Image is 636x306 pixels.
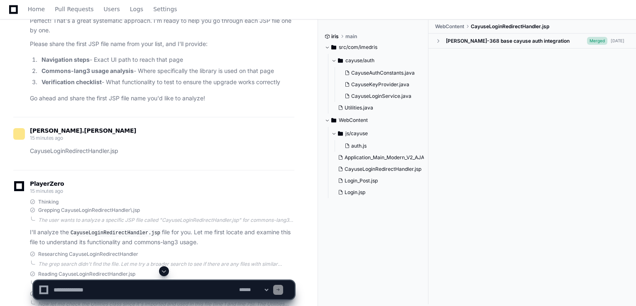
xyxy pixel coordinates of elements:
span: CayuseLoginService.java [351,93,411,100]
p: Perfect! That's a great systematic approach. I'm ready to help you go through each JSP file one b... [30,16,294,35]
span: Merged [587,37,607,45]
button: auth.js [341,140,424,152]
span: CayuseLoginRedirectHandler.jsp [345,166,421,172]
span: [PERSON_NAME].[PERSON_NAME] [30,127,136,134]
button: Login.jsp [335,187,424,198]
button: Login_Post.jsp [335,175,424,187]
span: CayuseAuthConstants.java [351,70,415,76]
button: Utilities.java [335,102,417,114]
span: Settings [153,7,177,12]
div: [PERSON_NAME]-368 base cayuse auth integration [446,38,570,44]
svg: Directory [331,42,336,52]
span: Utilities.java [345,104,373,111]
span: WebContent [435,23,464,30]
span: Login.jsp [345,189,365,196]
li: - What functionality to test to ensure the upgrade works correctly [39,78,294,87]
span: cayuse/auth [345,57,374,64]
strong: Verification checklist [42,78,102,85]
p: CayuseLoginRedirectHandler.jsp [30,146,294,156]
span: main [345,33,357,40]
span: js/cayuse [345,130,368,137]
span: 15 minutes ago [30,135,63,141]
span: Home [28,7,45,12]
span: Researching CayuseLoginRedirectHandler [38,251,138,257]
div: The grep search didn't find the file. Let me try a broader search to see if there are any files w... [38,261,294,267]
p: Please share the first JSP file name from your list, and I'll provide: [30,39,294,49]
button: CayuseLoginRedirectHandler.jsp [335,163,424,175]
code: CayuseLoginRedirectHandler.jsp [69,229,162,237]
span: iris [331,33,339,40]
button: CayuseLoginService.java [341,90,417,102]
span: Login_Post.jsp [345,177,378,184]
button: cayuse/auth [331,54,422,67]
span: WebContent [339,117,368,124]
span: 15 minutes ago [30,188,63,194]
button: src/com/imedris [325,41,422,54]
span: CayuseKeyProvider.java [351,81,409,88]
svg: Directory [338,129,343,138]
span: src/com/imedris [339,44,377,51]
button: WebContent [325,114,422,127]
strong: Navigation steps [42,56,90,63]
svg: Directory [331,115,336,125]
span: Logs [130,7,143,12]
span: Pull Requests [55,7,93,12]
strong: Commons-lang3 usage analysis [42,67,134,74]
span: Thinking [38,199,59,205]
li: - Exact UI path to reach that page [39,55,294,65]
p: I'll analyze the file for you. Let me first locate and examine this file to understand its functi... [30,228,294,247]
span: auth.js [351,143,367,149]
svg: Directory [338,56,343,66]
button: CayuseKeyProvider.java [341,79,417,90]
div: [DATE] [611,38,624,44]
span: PlayerZero [30,181,64,186]
li: - Where specifically the library is used on that page [39,66,294,76]
span: Users [104,7,120,12]
button: js/cayuse [331,127,429,140]
button: CayuseAuthConstants.java [341,67,417,79]
button: Application_Main_Modern_V2_AJAX.jsp [335,152,424,163]
span: CayuseLoginRedirectHandler.jsp [471,23,549,30]
span: Grepping CayuseLoginRedirectHandler\.jsp [38,207,140,214]
p: Go ahead and share the first JSP file name you'd like to analyze! [30,94,294,103]
div: The user wants to analyze a specific JSP file called "CayuseLoginRedirectHandler.jsp" for commons... [38,217,294,223]
span: Application_Main_Modern_V2_AJAX.jsp [345,154,435,161]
